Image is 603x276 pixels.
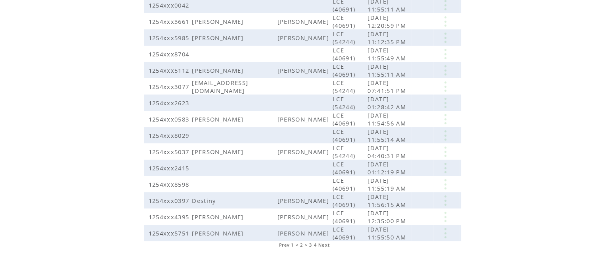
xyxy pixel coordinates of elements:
span: 1254xxx4395 [149,213,191,221]
span: [PERSON_NAME] [278,17,331,25]
a: Prev [279,242,289,248]
span: [PERSON_NAME] [192,17,245,25]
span: [DATE] 11:56:15 AM [368,193,408,208]
span: LCE (54244) [333,144,357,160]
span: 1254xxx8029 [149,131,191,139]
span: LCE (54244) [333,30,357,46]
span: LCE (40691) [333,225,357,241]
span: LCE (40691) [333,127,357,143]
span: [DATE] 11:55:19 AM [368,176,408,192]
span: [EMAIL_ADDRESS][DOMAIN_NAME] [192,79,248,95]
span: 1254xxx8598 [149,180,191,188]
span: [PERSON_NAME] [278,148,331,156]
span: LCE (40691) [333,111,357,127]
span: [PERSON_NAME] [192,213,245,221]
span: 1254xxx0583 [149,115,191,123]
span: LCE (40691) [333,62,357,78]
span: LCE (54244) [333,95,357,111]
span: LCE (40691) [333,209,357,225]
span: LCE (40691) [333,176,357,192]
span: [PERSON_NAME] [278,197,331,205]
span: [PERSON_NAME] [278,229,331,237]
span: 1254xxx5037 [149,148,191,156]
a: 4 [314,242,317,248]
a: 1 [291,242,294,248]
span: 1254xxx8704 [149,50,191,58]
span: [DATE] 11:55:49 AM [368,46,408,62]
a: 3 [309,242,312,248]
span: [PERSON_NAME] [278,34,331,42]
span: [DATE] 01:12:19 PM [368,160,408,176]
span: < 2 > [295,242,308,248]
span: 1254xxx2623 [149,99,191,107]
span: [PERSON_NAME] [192,34,245,42]
span: [PERSON_NAME] [192,148,245,156]
span: 1254xxx0042 [149,1,191,9]
span: [PERSON_NAME] [192,66,245,74]
span: [DATE] 11:12:35 PM [368,30,408,46]
span: [DATE] 12:20:59 PM [368,14,408,29]
span: [DATE] 01:28:42 AM [368,95,408,111]
span: LCE (40691) [333,14,357,29]
span: [DATE] 11:55:14 AM [368,127,408,143]
span: [PERSON_NAME] [278,66,331,74]
span: [DATE] 11:54:56 AM [368,111,408,127]
span: 1254xxx0397 [149,197,191,205]
span: [DATE] 11:55:11 AM [368,62,408,78]
span: 1254xxx3661 [149,17,191,25]
span: [PERSON_NAME] [278,115,331,123]
span: 1254xxx5985 [149,34,191,42]
span: [DATE] 12:35:00 PM [368,209,408,225]
span: [PERSON_NAME] [192,115,245,123]
span: LCE (54244) [333,79,357,95]
span: 1254xxx3077 [149,83,191,91]
a: Next [318,242,330,248]
span: LCE (40691) [333,160,357,176]
span: [PERSON_NAME] [192,229,245,237]
span: [DATE] 04:40:31 PM [368,144,408,160]
span: Destiny [192,197,218,205]
span: 1254xxx5751 [149,229,191,237]
span: LCE (40691) [333,46,357,62]
span: 1254xxx2415 [149,164,191,172]
span: [PERSON_NAME] [278,213,331,221]
span: [DATE] 07:41:51 PM [368,79,408,95]
span: LCE (40691) [333,193,357,208]
span: [DATE] 11:55:50 AM [368,225,408,241]
span: 1254xxx5112 [149,66,191,74]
